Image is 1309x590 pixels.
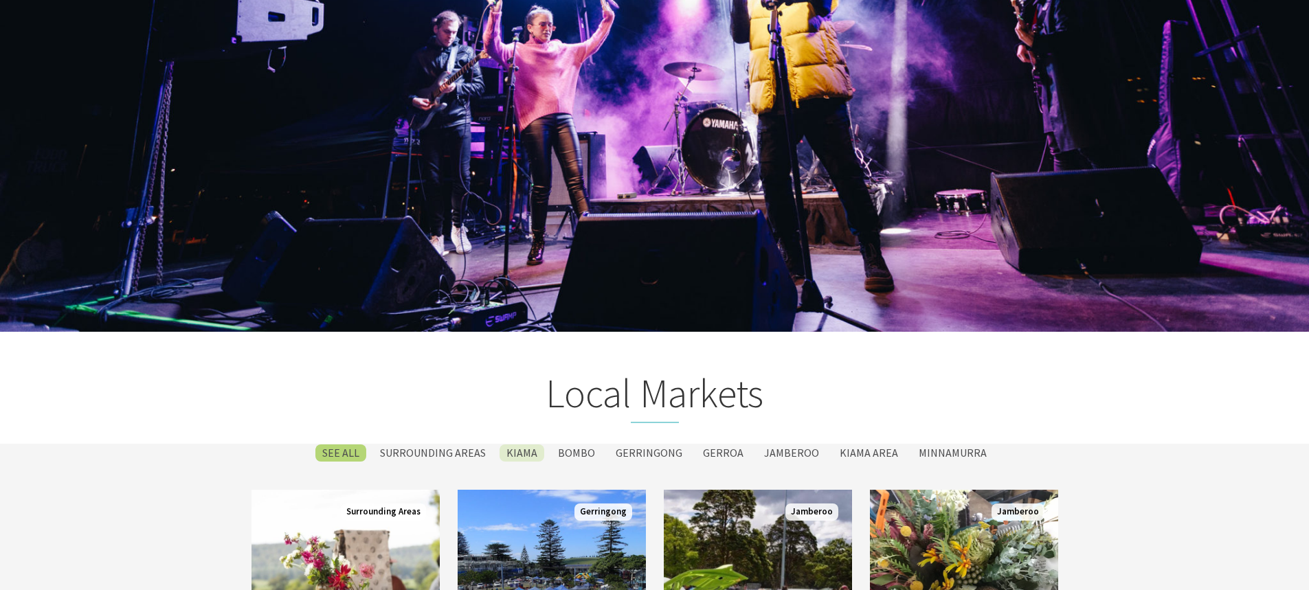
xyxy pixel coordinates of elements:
label: Minnamurra [912,444,994,462]
label: SEE All [315,444,366,462]
label: Gerroa [696,444,750,462]
span: Jamberoo [785,503,838,521]
label: Gerringong [609,444,689,462]
span: Jamberoo [992,503,1044,521]
label: Jamberoo [757,444,826,462]
span: Gerringong [574,503,632,521]
label: Bombo [551,444,602,462]
h2: Local Markets [248,370,1062,423]
label: Surrounding Areas [373,444,493,462]
label: Kiama [500,444,544,462]
label: Kiama Area [833,444,905,462]
span: Surrounding Areas [341,503,426,521]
